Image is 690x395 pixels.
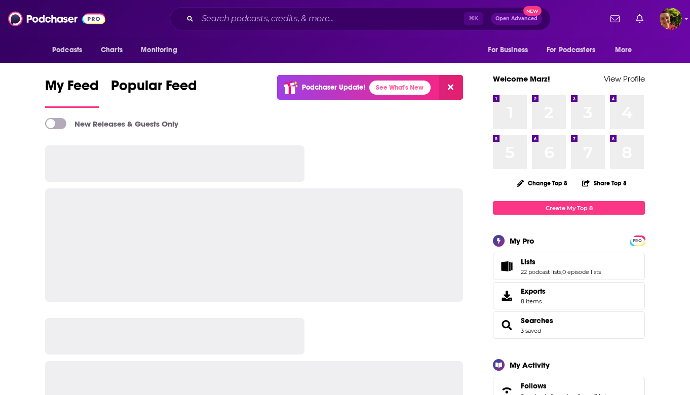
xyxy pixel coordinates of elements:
[511,177,573,189] button: Change Top 8
[495,16,538,21] span: Open Advanced
[493,282,645,309] a: Exports
[493,74,550,84] a: Welcome Marz!
[493,311,645,339] span: Searches
[52,43,82,57] span: Podcasts
[547,43,595,57] span: For Podcasters
[101,43,123,57] span: Charts
[493,201,645,215] a: Create My Top 8
[496,289,517,303] span: Exports
[521,381,547,390] span: Follows
[45,118,178,129] a: New Releases & Guests Only
[496,318,517,332] a: Searches
[561,268,562,275] span: ,
[660,8,682,30] button: Show profile menu
[45,77,99,108] a: My Feed
[521,298,546,305] span: 8 items
[111,77,197,108] a: Popular Feed
[521,257,601,266] a: Lists
[464,12,483,25] span: ⌘ K
[8,9,105,28] img: Podchaser - Follow, Share and Rate Podcasts
[521,287,546,296] span: Exports
[523,6,542,16] span: New
[94,41,129,60] a: Charts
[45,41,95,60] button: open menu
[369,81,431,95] a: See What's New
[604,74,645,84] a: View Profile
[608,41,645,60] button: open menu
[582,173,627,193] button: Share Top 8
[521,257,535,266] span: Lists
[631,237,643,245] span: PRO
[521,327,541,334] a: 3 saved
[134,41,190,60] button: open menu
[491,13,542,25] button: Open AdvancedNew
[111,77,197,100] span: Popular Feed
[481,41,541,60] button: open menu
[488,43,528,57] span: For Business
[660,8,682,30] span: Logged in as Marz
[660,8,682,30] img: User Profile
[615,43,632,57] span: More
[170,7,551,30] div: Search podcasts, credits, & more...
[521,268,561,275] a: 22 podcast lists
[496,259,517,273] a: Lists
[302,83,365,92] p: Podchaser Update!
[521,381,609,390] a: Follows
[631,236,643,244] a: PRO
[510,236,534,246] div: My Pro
[606,10,624,27] a: Show notifications dropdown
[45,77,99,100] span: My Feed
[540,41,610,60] button: open menu
[141,43,177,57] span: Monitoring
[493,253,645,280] span: Lists
[521,316,553,325] a: Searches
[198,11,464,27] input: Search podcasts, credits, & more...
[632,10,647,27] a: Show notifications dropdown
[510,360,550,370] div: My Activity
[562,268,601,275] a: 0 episode lists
